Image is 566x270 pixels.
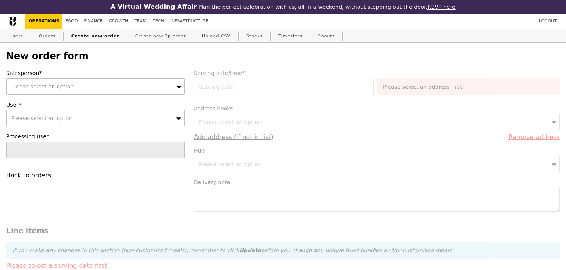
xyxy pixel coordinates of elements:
a: Users [6,29,26,43]
span: Please select an option [11,83,74,90]
a: Tech [149,14,167,29]
a: Shouts [315,29,338,43]
a: Finance [81,14,106,29]
a: Logout [536,14,560,29]
a: Create new order [68,29,122,43]
a: Operations [25,14,62,29]
img: Grain logo [9,16,16,26]
a: Orders [36,29,59,43]
a: Food [62,14,81,29]
label: Processing user [6,132,185,140]
label: User* [6,101,185,109]
a: Stocks [243,29,266,43]
a: Upload CSV [199,29,234,43]
a: RSVP here [427,4,456,10]
a: Create new 3p order [132,29,189,43]
a: Infrastructure [167,14,212,29]
a: Timeslots [275,29,305,43]
span: Please select an option [11,115,74,121]
a: Team [131,14,149,29]
label: Salesperson* [6,69,185,77]
h3: A Virtual Wedding Affair [110,3,197,10]
h2: New order form [6,51,560,61]
div: Plan the perfect celebration with us, all in a weekend, without stepping out the door. [94,3,471,10]
a: Growth [106,14,132,29]
a: Back to orders [6,172,51,179]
